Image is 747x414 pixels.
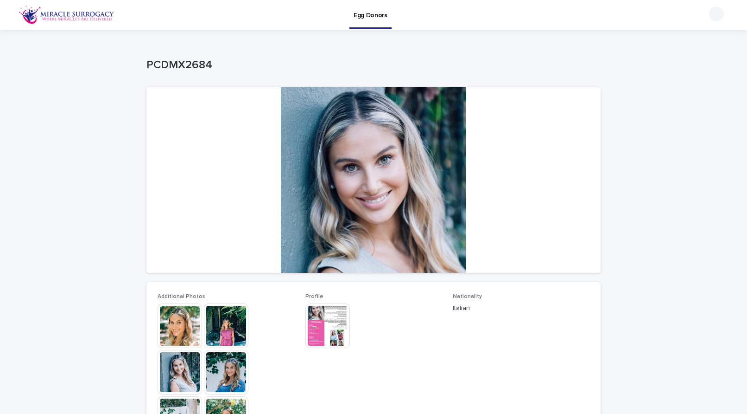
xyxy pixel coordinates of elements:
[453,294,482,299] span: Nationality
[158,294,205,299] span: Additional Photos
[453,304,589,313] p: Italian
[146,58,597,72] p: PCDMX2684
[305,294,323,299] span: Profile
[19,6,114,24] img: OiFFDOGZQuirLhrlO1ag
